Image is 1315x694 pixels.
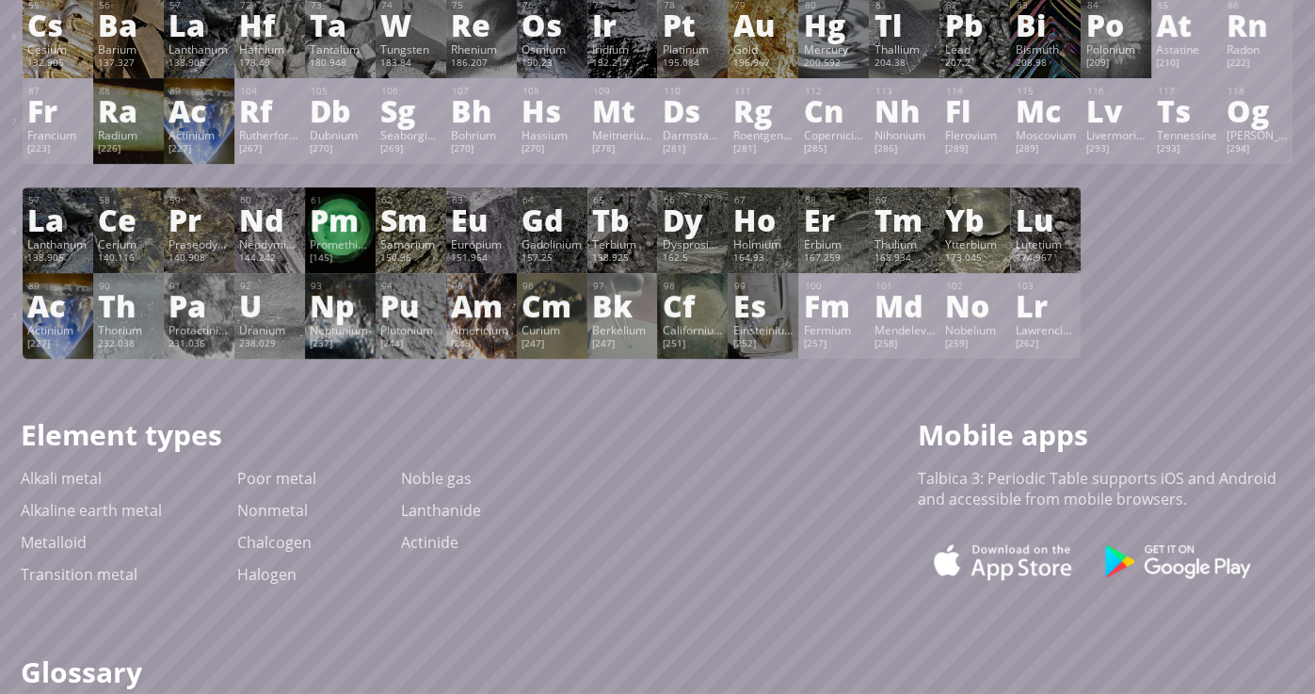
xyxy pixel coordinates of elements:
[311,85,371,97] div: 105
[804,280,864,292] div: 100
[803,290,864,320] div: Fm
[874,204,935,234] div: Tm
[451,204,512,234] div: Eu
[237,532,312,553] a: Chalcogen
[310,41,371,56] div: Tantalum
[451,127,512,142] div: Bohrium
[380,337,441,352] div: [244]
[803,322,864,337] div: Fermium
[98,204,159,234] div: Ce
[98,322,159,337] div: Thorium
[592,236,653,251] div: Terbium
[27,95,88,125] div: Fr
[593,194,653,206] div: 65
[310,236,371,251] div: Promethium
[732,9,794,40] div: Au
[21,532,87,553] a: Metalloid
[98,236,159,251] div: Cerium
[380,142,441,157] div: [269]
[1086,85,1147,97] div: 116
[1015,251,1076,266] div: 174.967
[1015,56,1076,72] div: 208.98
[27,142,88,157] div: [223]
[874,127,935,142] div: Nihonium
[311,280,371,292] div: 93
[662,236,723,251] div: Dysprosium
[168,127,230,142] div: Actinium
[874,85,935,97] div: 113
[803,251,864,266] div: 167.259
[380,290,441,320] div: Pu
[1156,41,1217,56] div: Astatine
[310,127,371,142] div: Dubnium
[1015,41,1076,56] div: Bismuth
[310,56,371,72] div: 180.948
[1227,127,1288,142] div: [PERSON_NAME]
[662,337,723,352] div: [251]
[1227,56,1288,72] div: [222]
[240,194,300,206] div: 60
[27,204,88,234] div: La
[98,337,159,352] div: 232.038
[237,500,308,521] a: Nonmetal
[98,56,159,72] div: 137.327
[918,468,1294,509] p: Talbica 3: Periodic Table supports iOS and Android and accessible from mobile browsers.
[521,127,583,142] div: Hassium
[521,337,583,352] div: [247]
[380,251,441,266] div: 150.36
[452,194,512,206] div: 63
[240,280,300,292] div: 92
[732,127,794,142] div: Roentgenium
[99,85,159,97] div: 88
[451,142,512,157] div: [270]
[732,290,794,320] div: Es
[98,142,159,157] div: [226]
[803,337,864,352] div: [257]
[451,290,512,320] div: Am
[168,236,230,251] div: Praseodymium
[874,56,935,72] div: 204.38
[732,204,794,234] div: Ho
[168,41,230,56] div: Lanthanum
[662,56,723,72] div: 195.084
[28,85,88,97] div: 87
[1015,127,1076,142] div: Moscovium
[1227,41,1288,56] div: Radon
[662,290,723,320] div: Cf
[592,322,653,337] div: Berkelium
[98,9,159,40] div: Ba
[168,251,230,266] div: 140.908
[662,41,723,56] div: Platinum
[28,280,88,292] div: 89
[803,9,864,40] div: Hg
[874,9,935,40] div: Tl
[21,653,1294,691] h1: Glossary
[874,95,935,125] div: Nh
[239,204,300,234] div: Nd
[169,85,230,97] div: 89
[874,194,935,206] div: 69
[381,280,441,292] div: 94
[98,127,159,142] div: Radium
[451,236,512,251] div: Europium
[663,280,723,292] div: 98
[239,236,300,251] div: Neodymium
[944,41,1005,56] div: Lead
[168,95,230,125] div: Ac
[239,290,300,320] div: U
[381,194,441,206] div: 62
[381,85,441,97] div: 106
[944,204,1005,234] div: Yb
[733,194,794,206] div: 67
[99,194,159,206] div: 58
[27,290,88,320] div: Ac
[310,9,371,40] div: Ta
[21,468,102,489] a: Alkali metal
[1085,127,1147,142] div: Livermorium
[944,322,1005,337] div: Nobelium
[239,41,300,56] div: Hafnium
[27,251,88,266] div: 138.905
[310,204,371,234] div: Pm
[944,337,1005,352] div: [259]
[944,236,1005,251] div: Ytterbium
